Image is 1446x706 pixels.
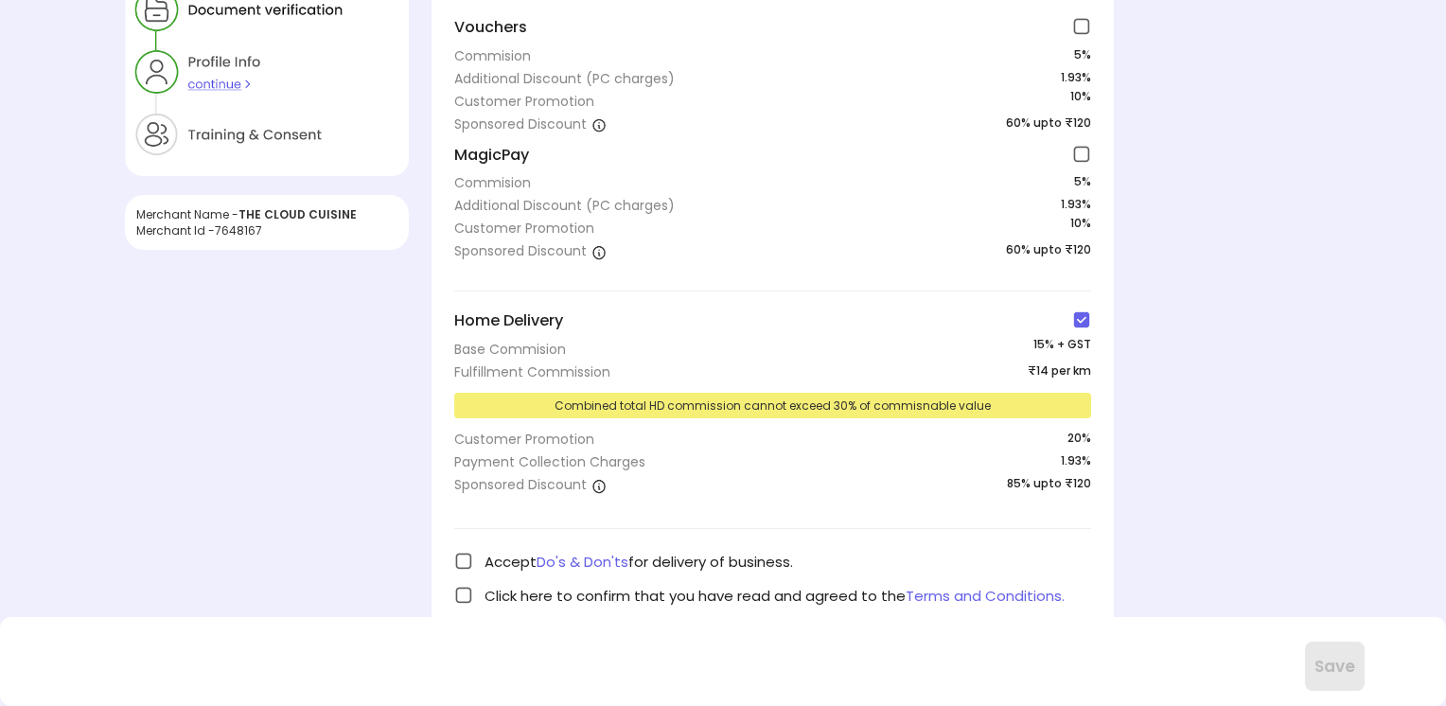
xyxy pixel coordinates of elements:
[1074,173,1091,192] span: 5 %
[1070,88,1091,115] span: 10 %
[454,92,594,111] div: Customer Promotion
[454,362,610,381] div: Fulfillment Commission
[591,117,607,132] img: a1isth1TvIaw5-r4PTQNnx6qH7hW1RKYA7fi6THaHSkdiamaZazZcPW6JbVsfR8_gv9BzWgcW1PiHueWjVd6jXxw-cSlbelae...
[1061,69,1091,88] span: 1.93%
[136,206,397,222] div: Merchant Name -
[238,206,357,222] span: THE CLOUD CUISINE
[1067,430,1091,449] span: 20 %
[136,222,397,238] div: Merchant Id - 7648167
[1305,642,1365,691] button: Save
[1072,17,1091,36] img: check
[454,475,607,494] div: Sponsored Discount
[454,173,531,192] div: Commision
[591,244,607,259] img: a1isth1TvIaw5-r4PTQNnx6qH7hW1RKYA7fi6THaHSkdiamaZazZcPW6JbVsfR8_gv9BzWgcW1PiHueWjVd6jXxw-cSlbelae...
[1072,145,1091,164] img: check
[1061,452,1091,475] span: 1.93%
[454,69,675,88] div: Additional Discount (PC charges)
[454,586,473,605] img: check
[1061,196,1091,215] span: 1.93%
[485,586,1065,606] span: Click here to confirm that you have read and agreed to the
[1072,310,1091,329] img: check
[454,310,563,332] span: Home Delivery
[591,478,607,493] img: a1isth1TvIaw5-r4PTQNnx6qH7hW1RKYA7fi6THaHSkdiamaZazZcPW6JbVsfR8_gv9BzWgcW1PiHueWjVd6jXxw-cSlbelae...
[454,452,645,471] div: Payment Collection Charges
[454,17,527,39] span: Vouchers
[1074,46,1091,65] span: 5 %
[454,196,675,215] div: Additional Discount (PC charges)
[1070,215,1091,241] span: 10 %
[1007,475,1091,498] span: 85% upto ₹120
[537,552,628,572] span: Do's & Don'ts
[454,552,473,571] img: check
[1006,115,1091,133] span: 60% upto ₹120
[454,115,607,133] div: Sponsored Discount
[1028,362,1091,381] span: ₹14 per km
[454,46,531,65] div: Commision
[485,552,793,572] span: Accept for delivery of business.
[906,586,1065,606] span: Terms and Conditions.
[454,241,607,260] div: Sponsored Discount
[454,393,1091,418] div: Combined total HD commission cannot exceed 30% of commisnable value
[454,219,594,238] div: Customer Promotion
[1033,336,1091,359] span: 15 % + GST
[1006,241,1091,260] span: 60% upto ₹120
[454,340,566,359] div: Base Commision
[454,145,529,167] span: MagicPay
[454,430,594,449] div: Customer Promotion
